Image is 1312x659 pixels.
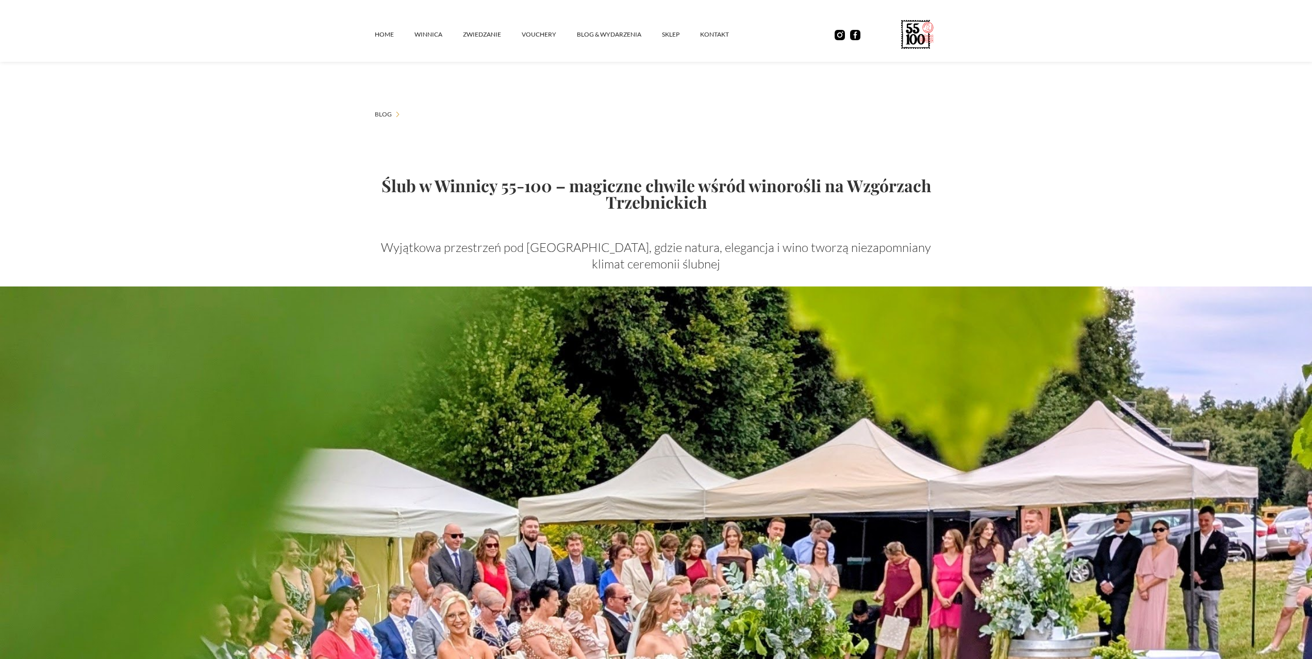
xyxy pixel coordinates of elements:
a: Blog [375,109,392,120]
a: ZWIEDZANIE [463,19,522,50]
h1: Ślub w Winnicy 55-100 – magiczne chwile wśród winorośli na Wzgórzach Trzebnickich [375,177,938,210]
a: Home [375,19,414,50]
a: winnica [414,19,463,50]
a: SKLEP [662,19,700,50]
a: Blog & Wydarzenia [577,19,662,50]
a: kontakt [700,19,750,50]
p: Wyjątkowa przestrzeń pod [GEOGRAPHIC_DATA], gdzie natura, elegancja i wino tworzą niezapomniany k... [375,239,938,272]
a: vouchery [522,19,577,50]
